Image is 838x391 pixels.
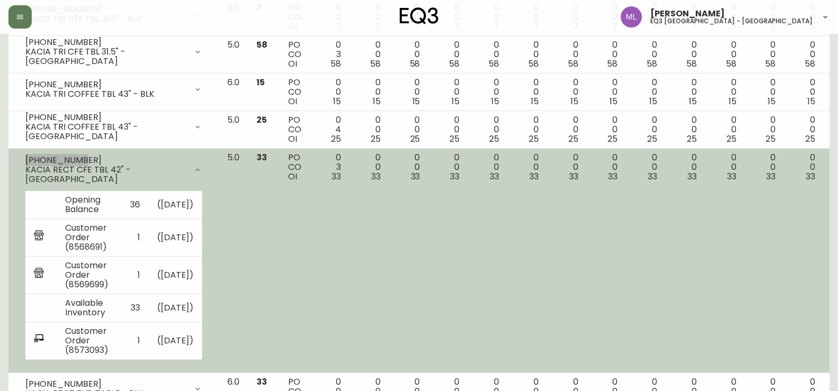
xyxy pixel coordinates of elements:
[726,133,736,145] span: 25
[331,170,341,183] span: 33
[437,115,459,144] div: 0 0
[256,114,267,126] span: 25
[34,333,44,346] img: ecommerce_report.svg
[318,40,341,69] div: 0 3
[149,294,202,322] td: ( [DATE] )
[57,219,122,256] td: Customer Order (8568691)
[371,170,381,183] span: 33
[288,40,301,69] div: PO CO
[687,133,697,145] span: 25
[766,133,776,145] span: 25
[595,78,618,106] div: 0 0
[149,256,202,294] td: ( [DATE] )
[122,256,149,294] td: 1
[608,170,618,183] span: 33
[437,153,459,181] div: 0 0
[529,170,539,183] span: 33
[256,376,267,388] span: 33
[805,58,815,70] span: 58
[288,133,297,145] span: OI
[333,95,341,107] span: 15
[491,95,499,107] span: 15
[411,170,420,183] span: 33
[449,133,459,145] span: 25
[674,153,697,181] div: 0 0
[689,95,697,107] span: 15
[288,95,297,107] span: OI
[634,40,657,69] div: 0 0
[714,78,736,106] div: 0 0
[686,58,697,70] span: 58
[331,133,341,145] span: 25
[753,153,776,181] div: 0 0
[358,115,381,144] div: 0 0
[610,95,618,107] span: 15
[398,78,420,106] div: 0 0
[450,170,459,183] span: 33
[25,89,187,99] div: KACIA TRI COFFEE TBL 43" - BLK
[727,170,736,183] span: 33
[398,115,420,144] div: 0 0
[529,133,539,145] span: 25
[25,122,187,141] div: KACIA TRI COFFEE TBL 43" -[GEOGRAPHIC_DATA]
[753,40,776,69] div: 0 0
[634,153,657,181] div: 0 0
[714,115,736,144] div: 0 0
[516,78,539,106] div: 0 0
[358,153,381,181] div: 0 0
[490,170,499,183] span: 33
[358,78,381,106] div: 0 0
[768,95,776,107] span: 15
[288,58,297,70] span: OI
[489,58,499,70] span: 58
[556,115,578,144] div: 0 0
[516,40,539,69] div: 0 0
[256,76,265,88] span: 15
[674,78,697,106] div: 0 0
[634,78,657,106] div: 0 0
[595,153,618,181] div: 0 0
[122,219,149,256] td: 1
[288,153,301,181] div: PO CO
[122,322,149,359] td: 1
[219,74,248,111] td: 6.0
[57,294,122,322] td: Available Inventory
[595,115,618,144] div: 0 0
[370,58,381,70] span: 58
[568,133,578,145] span: 25
[17,115,210,139] div: [PHONE_NUMBER]KACIA TRI COFFEE TBL 43" -[GEOGRAPHIC_DATA]
[34,268,44,280] img: retail_report.svg
[647,58,657,70] span: 58
[516,115,539,144] div: 0 0
[805,133,815,145] span: 25
[516,153,539,181] div: 0 0
[17,40,210,63] div: [PHONE_NUMBER]KACIA TRI CFE TBL 31.5" - [GEOGRAPHIC_DATA]
[556,40,578,69] div: 0 0
[57,191,122,219] td: Opening Balance
[556,153,578,181] div: 0 0
[288,115,301,144] div: PO CO
[288,78,301,106] div: PO CO
[476,40,499,69] div: 0 0
[149,191,202,219] td: ( [DATE] )
[807,95,815,107] span: 15
[570,95,578,107] span: 15
[219,149,248,373] td: 5.0
[489,133,499,145] span: 25
[476,153,499,181] div: 0 0
[449,58,459,70] span: 58
[476,78,499,106] div: 0 0
[793,78,815,106] div: 0 0
[25,156,187,165] div: [PHONE_NUMBER]
[765,58,776,70] span: 58
[57,322,122,359] td: Customer Order (8573093)
[17,153,210,187] div: [PHONE_NUMBER]KACIA RECT CFE TBL 42" - [GEOGRAPHIC_DATA]
[621,6,642,28] img: baddbcff1c9a25bf9b3a4739eeaf679c
[793,115,815,144] div: 0 0
[634,115,657,144] div: 0 0
[595,40,618,69] div: 0 0
[753,78,776,106] div: 0 0
[714,153,736,181] div: 0 0
[256,39,268,51] span: 58
[729,95,736,107] span: 15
